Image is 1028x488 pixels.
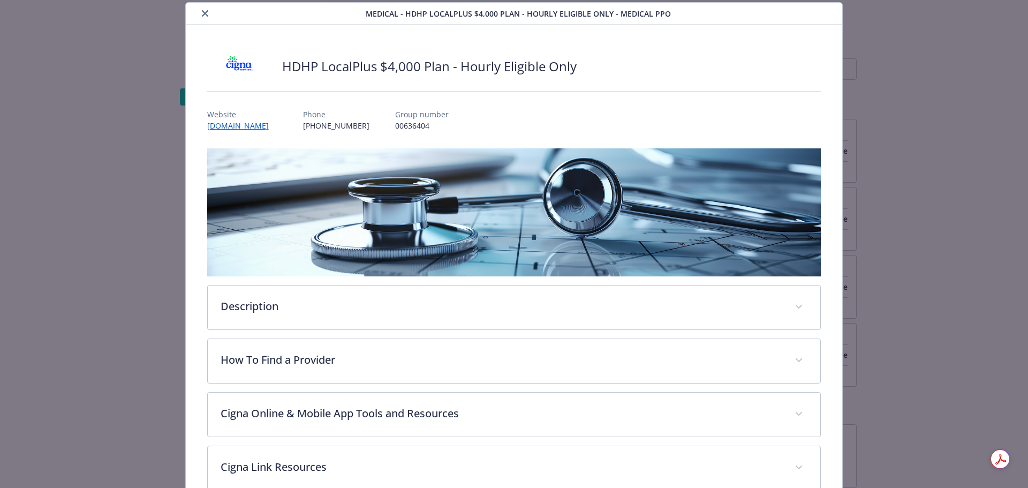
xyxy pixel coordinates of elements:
p: [PHONE_NUMBER] [303,120,369,131]
div: Cigna Online & Mobile App Tools and Resources [208,393,821,437]
h2: HDHP LocalPlus $4,000 Plan - Hourly Eligible Only [282,57,577,76]
p: Cigna Link Resources [221,459,782,475]
p: How To Find a Provider [221,352,782,368]
p: 00636404 [395,120,449,131]
span: Medical - HDHP LocalPlus $4,000 Plan - Hourly Eligible Only - Medical PPO [366,8,671,19]
div: How To Find a Provider [208,339,821,383]
img: banner [207,148,821,276]
p: Website [207,109,277,120]
p: Cigna Online & Mobile App Tools and Resources [221,406,782,422]
p: Group number [395,109,449,120]
img: CIGNA [207,50,271,82]
p: Description [221,298,782,314]
p: Phone [303,109,369,120]
div: Description [208,286,821,329]
a: [DOMAIN_NAME] [207,121,277,131]
button: close [199,7,211,20]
